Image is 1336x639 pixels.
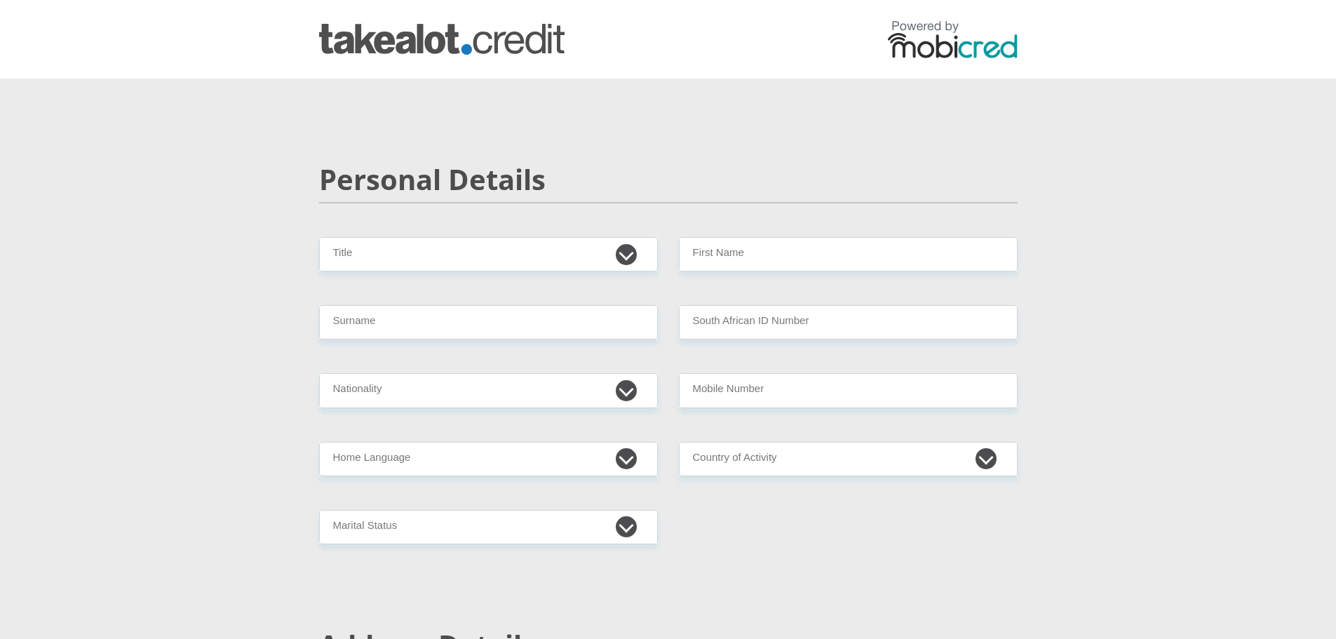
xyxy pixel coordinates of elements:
[679,305,1018,339] input: ID Number
[319,24,565,55] img: takealot_credit logo
[679,373,1018,408] input: Contact Number
[888,20,1018,58] img: powered by mobicred logo
[679,237,1018,271] input: First Name
[319,163,1018,196] h2: Personal Details
[319,305,658,339] input: Surname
